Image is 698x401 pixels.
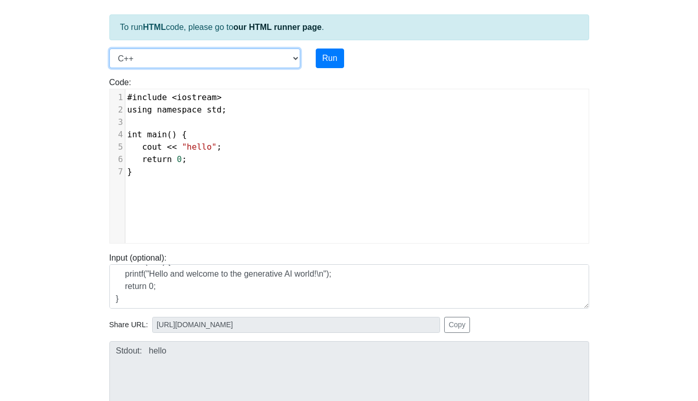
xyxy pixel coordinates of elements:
span: } [127,167,133,177]
span: int [127,130,142,139]
div: 5 [110,141,125,153]
div: 7 [110,166,125,178]
span: ; [127,154,187,164]
span: () { [127,130,187,139]
span: ; [127,105,227,115]
span: "hello" [182,142,216,152]
div: To run code, please go to . [109,14,589,40]
input: No share available yet [152,317,440,333]
div: 3 [110,116,125,129]
span: #include [127,92,167,102]
span: iostream [177,92,217,102]
span: std [207,105,222,115]
div: 2 [110,104,125,116]
span: namespace [157,105,202,115]
button: Run [316,49,344,68]
span: Share URL: [109,319,148,331]
div: Code: [102,76,597,244]
strong: HTML [143,23,166,31]
span: << [167,142,177,152]
span: 0 [177,154,182,164]
span: main [147,130,167,139]
span: < [172,92,177,102]
button: Copy [444,317,470,333]
span: ; [127,142,222,152]
span: return [142,154,172,164]
div: 1 [110,91,125,104]
div: Input (optional): [102,252,597,309]
span: using [127,105,152,115]
div: 4 [110,129,125,141]
span: > [217,92,222,102]
span: cout [142,142,162,152]
div: 6 [110,153,125,166]
a: our HTML runner page [233,23,321,31]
